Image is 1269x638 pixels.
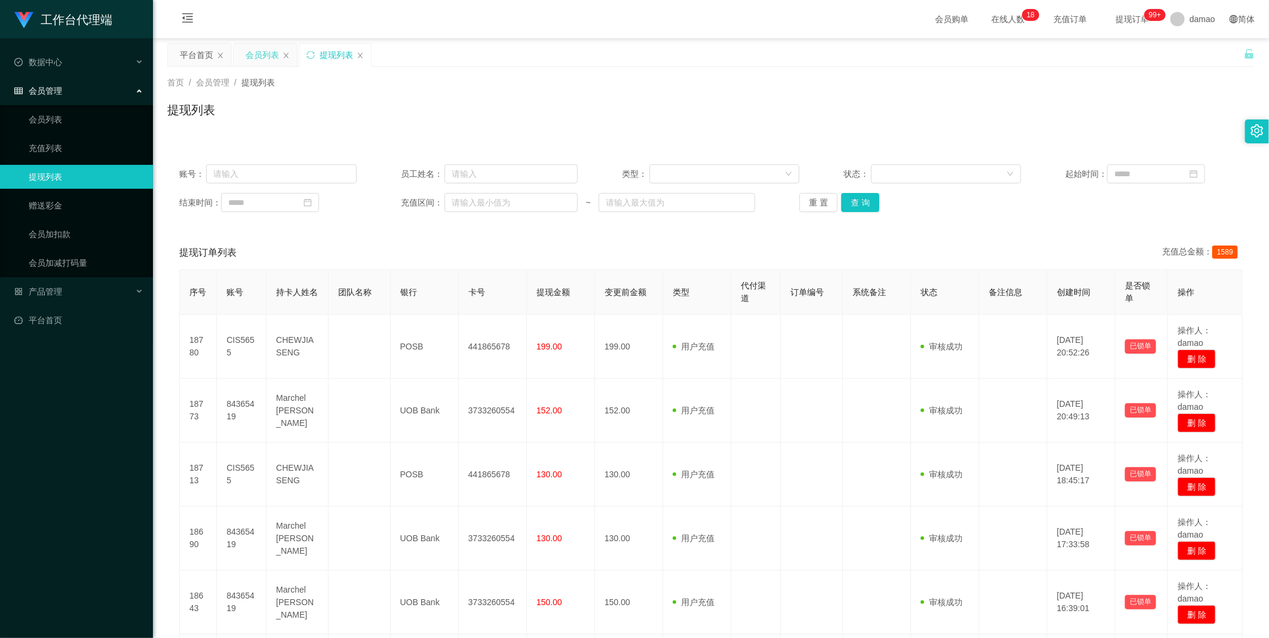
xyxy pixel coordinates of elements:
div: 充值总金额： [1162,246,1243,260]
span: 提现列表 [241,78,275,87]
span: 用户充值 [673,342,715,351]
td: POSB [391,443,459,507]
span: 用户充值 [673,597,715,607]
span: 会员管理 [14,86,62,96]
button: 查 询 [841,193,879,212]
i: 图标: close [217,52,224,59]
i: 图标: global [1230,15,1238,23]
button: 删 除 [1178,605,1216,624]
span: 类型： [623,168,650,180]
span: 1589 [1212,246,1238,259]
i: 图标: menu-fold [167,1,208,39]
span: 操作人：damao [1178,389,1211,412]
span: ~ [578,197,599,209]
span: 审核成功 [921,533,963,543]
span: 卡号 [468,287,485,297]
h1: 提现列表 [167,101,215,119]
button: 已锁单 [1125,531,1156,545]
td: 152.00 [595,379,663,443]
input: 请输入最大值为 [599,193,755,212]
span: 用户充值 [673,406,715,415]
div: 会员列表 [246,44,279,66]
a: 会员列表 [29,108,143,131]
span: 提现订单 [1109,15,1155,23]
span: 产品管理 [14,287,62,296]
td: 441865678 [459,443,527,507]
span: 审核成功 [921,597,963,607]
span: 操作人：damao [1178,517,1211,539]
td: CIS5655 [217,443,266,507]
td: 18690 [180,507,217,570]
span: 类型 [673,287,689,297]
td: 3733260554 [459,570,527,634]
span: 状态 [921,287,937,297]
td: 84365419 [217,507,266,570]
button: 删 除 [1178,541,1216,560]
td: 441865678 [459,315,527,379]
i: 图标: close [357,52,364,59]
span: / [189,78,191,87]
td: 3733260554 [459,379,527,443]
button: 删 除 [1178,349,1216,369]
span: 审核成功 [921,342,963,351]
td: 199.00 [595,315,663,379]
i: 图标: down [1007,170,1014,179]
div: 平台首页 [180,44,213,66]
span: 操作人：damao [1178,453,1211,476]
td: 150.00 [595,570,663,634]
td: 18643 [180,570,217,634]
td: UOB Bank [391,379,459,443]
span: 首页 [167,78,184,87]
span: 在线人数 [985,15,1031,23]
td: Marchel [PERSON_NAME] [266,379,329,443]
span: 152.00 [537,406,562,415]
a: 充值列表 [29,136,143,160]
i: 图标: appstore-o [14,287,23,296]
td: 3733260554 [459,507,527,570]
a: 工作台代理端 [14,14,112,24]
button: 删 除 [1178,413,1216,433]
i: 图标: unlock [1244,48,1255,59]
span: 用户充值 [673,470,715,479]
i: 图标: calendar [1190,170,1198,178]
td: [DATE] 17:33:58 [1047,507,1115,570]
span: 150.00 [537,597,562,607]
td: [DATE] 16:39:01 [1047,570,1115,634]
td: [DATE] 20:52:26 [1047,315,1115,379]
span: 订单编号 [790,287,824,297]
td: [DATE] 18:45:17 [1047,443,1115,507]
span: 用户充值 [673,533,715,543]
button: 已锁单 [1125,595,1156,609]
p: 8 [1031,9,1035,21]
span: 审核成功 [921,470,963,479]
i: 图标: table [14,87,23,95]
span: 操作人：damao [1178,326,1211,348]
td: 18780 [180,315,217,379]
input: 请输入最小值为 [445,193,578,212]
i: 图标: sync [306,51,315,59]
span: 操作人：damao [1178,581,1211,603]
sup: 18 [1022,9,1040,21]
td: 18713 [180,443,217,507]
i: 图标: down [785,170,792,179]
a: 会员加减打码量 [29,251,143,275]
td: Marchel [PERSON_NAME] [266,570,329,634]
sup: 1016 [1144,9,1166,21]
td: UOB Bank [391,570,459,634]
i: 图标: setting [1250,124,1264,137]
span: 数据中心 [14,57,62,67]
td: 18773 [180,379,217,443]
i: 图标: close [283,52,290,59]
i: 图标: check-circle-o [14,58,23,66]
span: 199.00 [537,342,562,351]
span: 账号 [226,287,243,297]
span: 充值区间： [401,197,445,209]
span: 变更前金额 [605,287,646,297]
button: 已锁单 [1125,339,1156,354]
span: 提现金额 [537,287,570,297]
td: 84365419 [217,570,266,634]
span: 130.00 [537,470,562,479]
td: Marchel [PERSON_NAME] [266,507,329,570]
span: 提现订单列表 [179,246,237,260]
button: 删 除 [1178,477,1216,496]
